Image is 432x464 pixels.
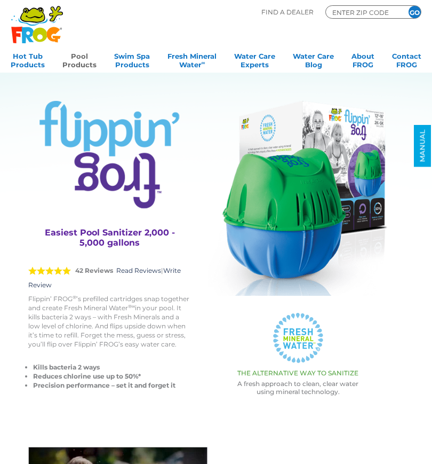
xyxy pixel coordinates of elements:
a: ContactFROG [392,49,421,70]
img: Product Logo [39,101,180,209]
a: Water CareExperts [234,49,275,70]
a: Read Reviews [116,266,161,274]
input: Zip Code Form [331,7,395,17]
p: A fresh approach to clean, clear water using mineral technology. [208,380,388,396]
a: Water CareBlog [293,49,334,70]
sup: ∞ [202,60,205,66]
p: Find A Dealer [261,5,314,19]
strong: 42 Reviews [75,266,113,274]
a: Fresh MineralWater∞ [167,49,217,70]
input: GO [409,6,421,18]
h3: Easiest Pool Sanitizer 2,000 - 5,000 gallons [42,227,178,248]
sup: ®∞ [128,303,135,309]
div: | [28,253,191,294]
a: PoolProducts [62,49,97,70]
p: Flippin’ FROG ’s prefilled cartridges snap together and create Fresh Mineral Water in your pool. ... [28,294,191,349]
h3: THE ALTERNATIVE WAY TO SANITIZE [208,369,388,377]
span: 5 [28,266,71,275]
li: Precision performance – set it and forget it [33,381,191,390]
img: Product Flippin Frog [208,101,388,296]
a: MANUAL [414,125,431,167]
a: AboutFROG [351,49,374,70]
li: Reduces chlorine use up to 50%* [33,372,191,381]
a: Swim SpaProducts [114,49,150,70]
li: Kills bacteria 2 ways [33,363,191,372]
sup: ® [73,294,76,300]
a: Hot TubProducts [11,49,45,70]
